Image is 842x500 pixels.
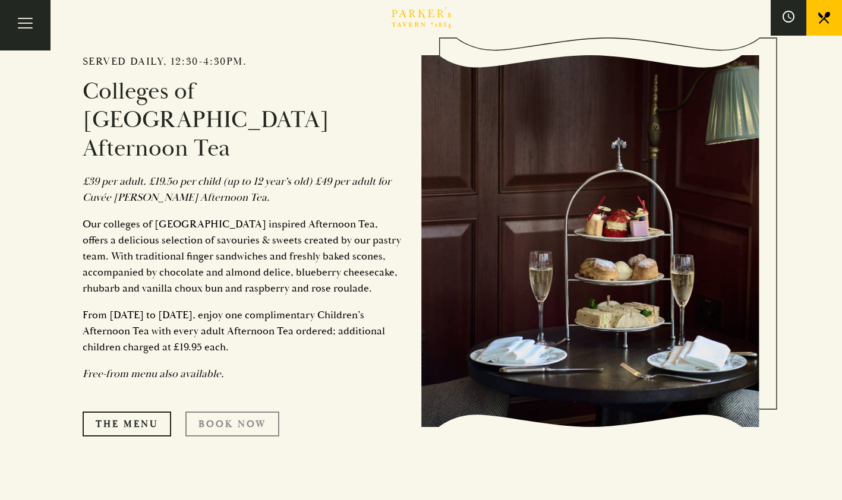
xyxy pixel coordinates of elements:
[83,367,224,381] em: Free-from menu also available.
[83,412,171,436] a: The Menu
[83,216,403,296] p: Our colleges of [GEOGRAPHIC_DATA] inspired Afternoon Tea, offers a delicious selection of savouri...
[185,412,279,436] a: Book Now
[83,55,403,68] h2: Served daily, 12:30-4:30pm.
[83,175,391,204] em: £39 per adult. £19.5o per child (up to 12 year’s old) £49 per adult for Cuvée [PERSON_NAME] After...
[83,77,403,163] h3: Colleges of [GEOGRAPHIC_DATA] Afternoon Tea
[83,307,403,355] p: From [DATE] to [DATE], enjoy one complimentary Children’s Afternoon Tea with every adult Afternoo...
